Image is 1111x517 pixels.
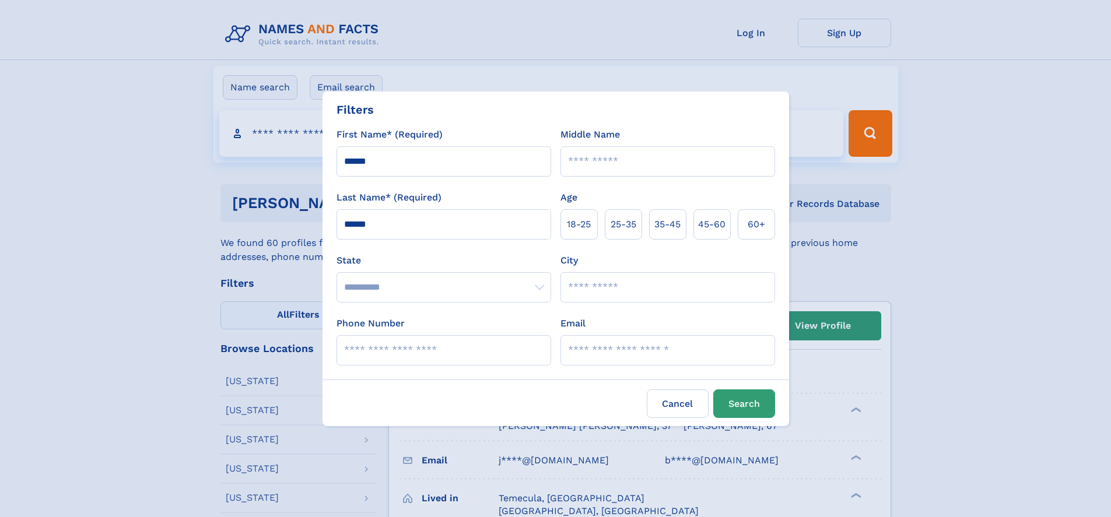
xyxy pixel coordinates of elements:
[337,128,443,142] label: First Name* (Required)
[560,254,578,268] label: City
[337,101,374,118] div: Filters
[560,316,586,330] label: Email
[647,389,709,418] label: Cancel
[748,217,765,231] span: 60+
[337,316,405,330] label: Phone Number
[698,217,726,231] span: 45‑60
[560,128,620,142] label: Middle Name
[567,217,591,231] span: 18‑25
[560,191,577,205] label: Age
[654,217,681,231] span: 35‑45
[337,191,441,205] label: Last Name* (Required)
[713,389,775,418] button: Search
[611,217,636,231] span: 25‑35
[337,254,551,268] label: State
